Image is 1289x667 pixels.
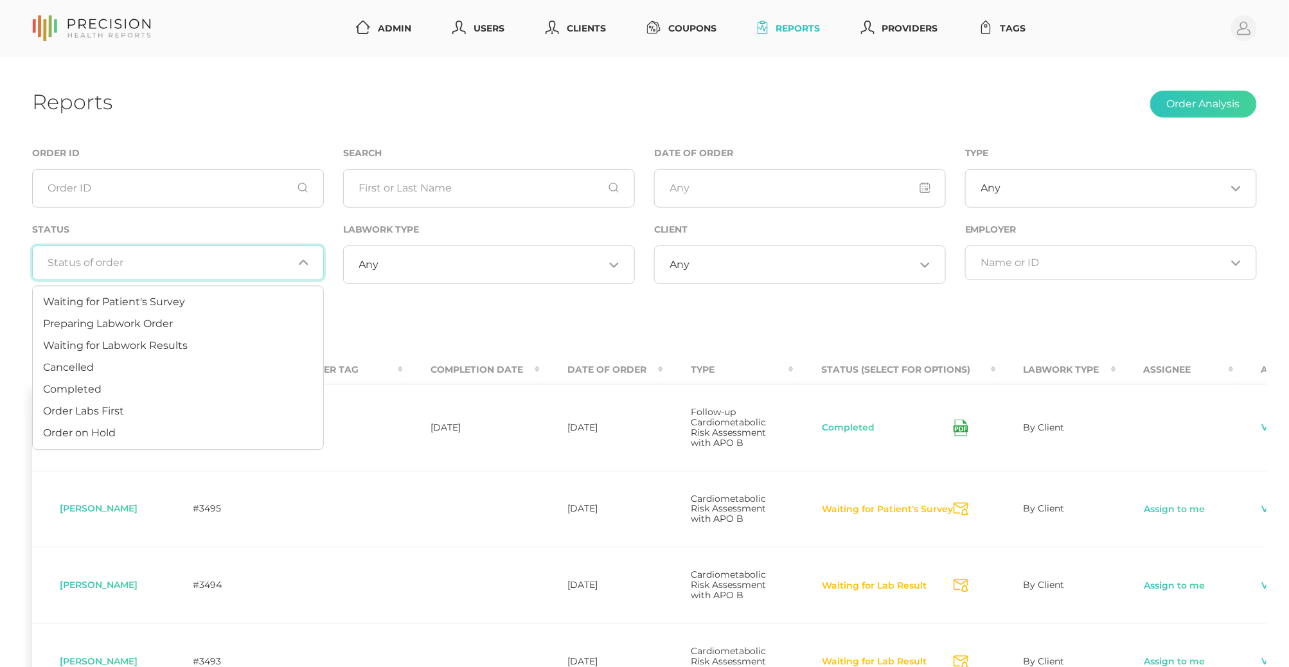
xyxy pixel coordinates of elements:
[379,258,604,271] input: Search for option
[691,569,766,601] span: Cardiometabolic Risk Assessment with APO B
[1144,580,1206,592] a: Assign to me
[343,224,419,235] label: Labwork Type
[343,245,635,284] div: Search for option
[32,89,112,114] h1: Reports
[794,355,996,384] th: Status (Select for Options) : activate to sort column ascending
[965,245,1257,280] div: Search for option
[1024,579,1065,591] span: By Client
[996,355,1116,384] th: Labwork Type : activate to sort column ascending
[954,502,968,516] svg: Send Notification
[43,296,185,308] span: Waiting for Patient's Survey
[540,547,663,623] td: [DATE]
[965,148,989,159] label: Type
[32,245,324,280] div: Search for option
[43,405,124,417] span: Order Labs First
[1001,182,1226,195] input: Search for option
[1024,655,1065,667] span: By Client
[1116,355,1234,384] th: Assignee : activate to sort column ascending
[821,580,927,592] button: Waiting for Lab Result
[343,169,635,208] input: First or Last Name
[32,148,80,159] label: Order ID
[1144,503,1206,516] a: Assign to me
[965,224,1017,235] label: Employer
[447,17,510,40] a: Users
[642,17,722,40] a: Coupons
[690,258,915,271] input: Search for option
[691,493,766,525] span: Cardiometabolic Risk Assessment with APO B
[856,17,943,40] a: Providers
[1024,422,1065,433] span: By Client
[974,17,1031,40] a: Tags
[654,169,946,208] input: Any
[32,224,69,235] label: Status
[48,256,293,269] input: Search for option
[981,182,1001,195] span: Any
[1150,91,1257,118] button: Order Analysis
[351,17,416,40] a: Admin
[540,355,663,384] th: Date Of Order : activate to sort column ascending
[359,258,379,271] span: Any
[60,655,138,667] span: [PERSON_NAME]
[654,224,688,235] label: Client
[540,471,663,547] td: [DATE]
[60,579,138,591] span: [PERSON_NAME]
[821,503,954,516] button: Waiting for Patient's Survey
[403,355,540,384] th: Completion Date : activate to sort column ascending
[60,502,138,514] span: [PERSON_NAME]
[954,579,968,592] svg: Send Notification
[654,148,733,159] label: Date of Order
[540,17,611,40] a: Clients
[1261,580,1286,592] a: View
[257,355,403,384] th: Employer Tag : activate to sort column ascending
[43,427,116,439] span: Order on Hold
[1024,502,1065,514] span: By Client
[752,17,825,40] a: Reports
[32,169,324,208] input: Order ID
[1261,422,1286,434] a: View
[43,317,173,330] span: Preparing Labwork Order
[965,169,1257,208] div: Search for option
[981,256,1226,269] input: Search for option
[343,148,382,159] label: Search
[691,406,766,449] span: Follow-up Cardiometabolic Risk Assessment with APO B
[540,384,663,471] td: [DATE]
[43,339,188,351] span: Waiting for Labwork Results
[654,245,946,284] div: Search for option
[43,361,94,373] span: Cancelled
[670,258,690,271] span: Any
[821,422,875,434] button: Completed
[165,547,257,623] td: #3494
[1261,503,1286,516] a: View
[663,355,794,384] th: Type : activate to sort column ascending
[165,471,257,547] td: #3495
[403,384,540,471] td: [DATE]
[43,383,102,395] span: Completed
